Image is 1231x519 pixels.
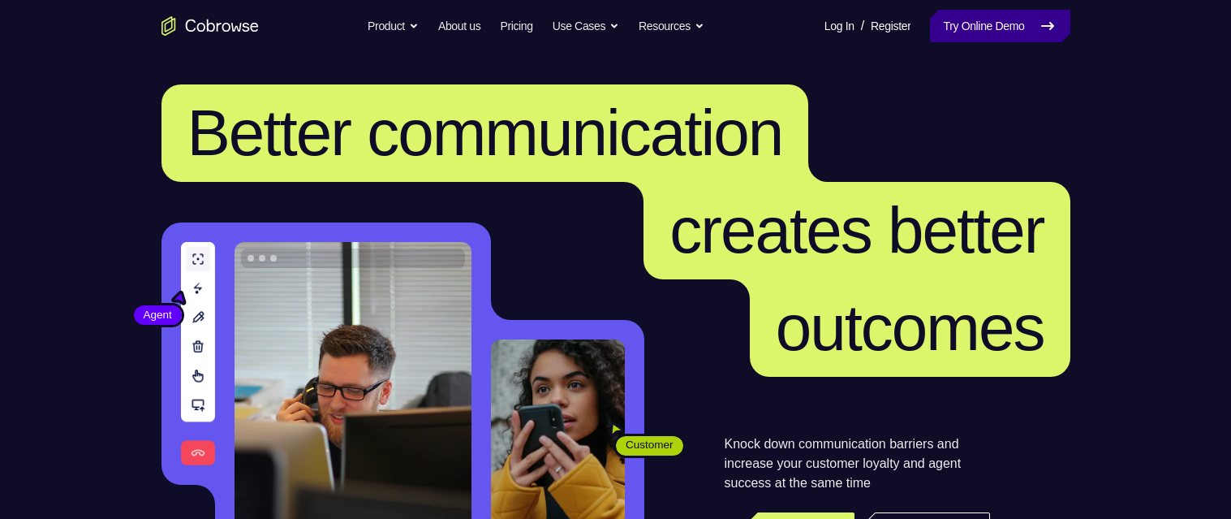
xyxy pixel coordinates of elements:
a: About us [438,10,480,42]
span: / [861,16,864,36]
a: Log In [824,10,854,42]
button: Product [368,10,419,42]
span: outcomes [776,292,1044,364]
a: Go to the home page [161,16,259,36]
a: Try Online Demo [930,10,1070,42]
a: Pricing [500,10,532,42]
span: Better communication [187,97,783,169]
button: Use Cases [553,10,619,42]
p: Knock down communication barriers and increase your customer loyalty and agent success at the sam... [725,435,990,493]
a: Register [871,10,910,42]
button: Resources [639,10,704,42]
span: creates better [669,194,1044,266]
